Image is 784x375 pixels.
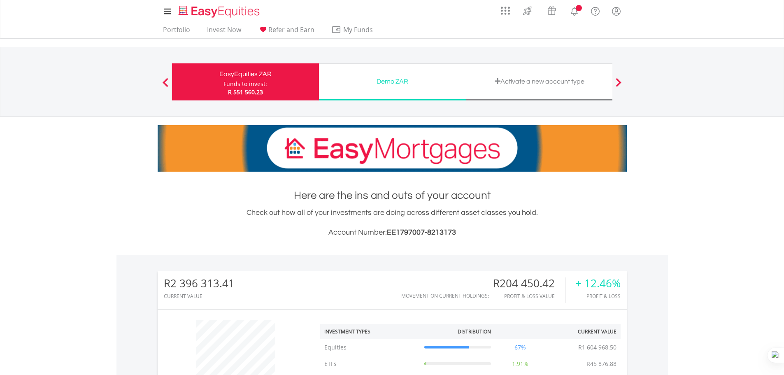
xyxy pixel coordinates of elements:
a: FAQ's and Support [585,2,606,19]
td: ETFs [320,356,420,372]
div: Funds to invest: [223,80,267,88]
a: Home page [175,2,263,19]
th: Current Value [545,324,621,339]
img: EasyEquities_Logo.png [177,5,263,19]
div: Profit & Loss [575,293,621,299]
div: R2 396 313.41 [164,277,235,289]
h3: Account Number: [158,227,627,238]
a: Notifications [564,2,585,19]
td: 1.91% [495,356,545,372]
a: AppsGrid [496,2,515,15]
div: Check out how all of your investments are doing across different asset classes you hold. [158,207,627,238]
a: My Profile [606,2,627,20]
div: Demo ZAR [324,76,461,87]
div: Activate a new account type [471,76,608,87]
td: R1 604 968.50 [574,339,621,356]
img: EasyMortage Promotion Banner [158,125,627,172]
div: EasyEquities ZAR [177,68,314,80]
div: R204 450.42 [493,277,565,289]
a: Refer and Earn [255,26,318,38]
div: CURRENT VALUE [164,293,235,299]
div: Movement on Current Holdings: [401,293,489,298]
td: R45 876.88 [582,356,621,372]
a: Vouchers [540,2,564,17]
a: Invest Now [204,26,244,38]
td: Equities [320,339,420,356]
td: 67% [495,339,545,356]
span: EE1797007-8213173 [387,228,456,236]
div: + 12.46% [575,277,621,289]
div: Distribution [458,328,491,335]
span: R 551 560.23 [228,88,263,96]
span: Refer and Earn [268,25,314,34]
span: My Funds [331,24,385,35]
div: Profit & Loss Value [493,293,565,299]
a: Portfolio [160,26,193,38]
h1: Here are the ins and outs of your account [158,188,627,203]
th: Investment Types [320,324,420,339]
img: thrive-v2.svg [521,4,534,17]
img: vouchers-v2.svg [545,4,558,17]
img: grid-menu-icon.svg [501,6,510,15]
